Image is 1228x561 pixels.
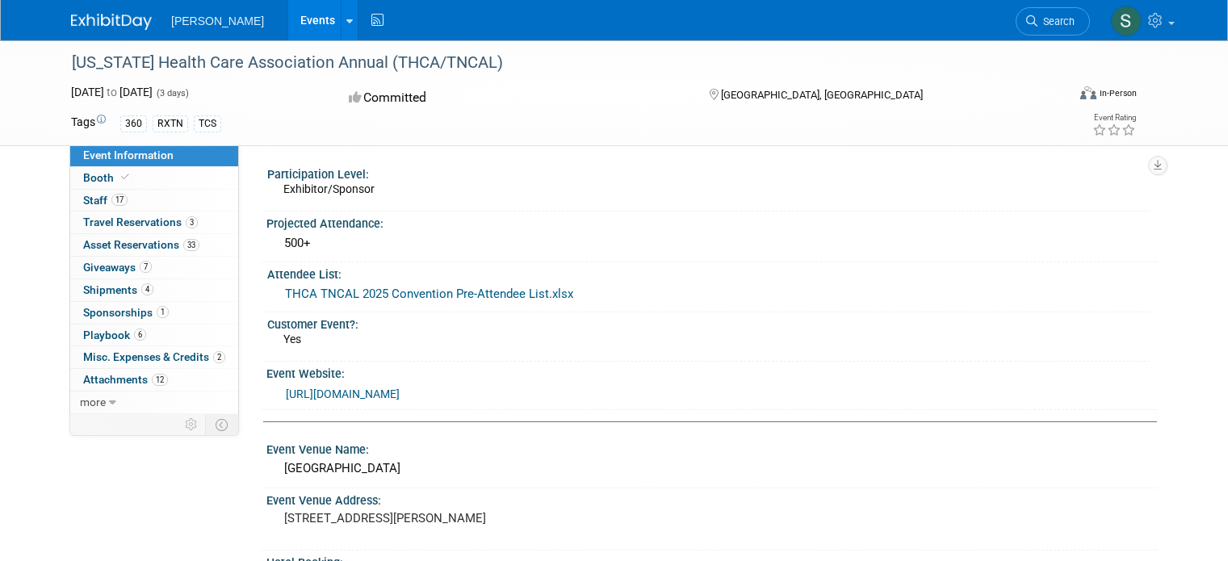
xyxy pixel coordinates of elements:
[120,115,147,132] div: 360
[70,190,238,211] a: Staff17
[1099,87,1137,99] div: In-Person
[266,211,1157,232] div: Projected Attendance:
[70,279,238,301] a: Shipments4
[71,114,106,132] td: Tags
[283,182,375,195] span: Exhibitor/Sponsor
[206,414,239,435] td: Toggle Event Tabs
[286,387,400,400] a: [URL][DOMAIN_NAME]
[266,488,1157,509] div: Event Venue Address:
[83,194,128,207] span: Staff
[83,238,199,251] span: Asset Reservations
[157,306,169,318] span: 1
[979,84,1137,108] div: Event Format
[267,312,1150,333] div: Customer Event?:
[83,373,168,386] span: Attachments
[194,115,221,132] div: TCS
[285,287,573,301] a: THCA TNCAL 2025 Convention Pre-Attendee List.xlsx
[70,211,238,233] a: Travel Reservations3
[267,162,1150,182] div: Participation Level:
[183,239,199,251] span: 33
[66,48,1046,77] div: [US_STATE] Health Care Association Annual (THCA/TNCAL)
[83,171,132,184] span: Booth
[121,173,129,182] i: Booth reservation complete
[283,333,301,345] span: Yes
[70,234,238,256] a: Asset Reservations33
[83,261,152,274] span: Giveaways
[83,329,146,341] span: Playbook
[1016,7,1090,36] a: Search
[70,257,238,278] a: Giveaways7
[70,346,238,368] a: Misc. Expenses & Credits2
[279,456,1145,481] div: [GEOGRAPHIC_DATA]
[284,511,620,525] pre: [STREET_ADDRESS][PERSON_NAME]
[1111,6,1142,36] img: Shawn Brisson
[267,262,1150,283] div: Attendee List:
[152,374,168,386] span: 12
[721,89,923,101] span: [GEOGRAPHIC_DATA], [GEOGRAPHIC_DATA]
[155,88,189,98] span: (3 days)
[344,84,683,112] div: Committed
[266,362,1157,382] div: Event Website:
[83,350,225,363] span: Misc. Expenses & Credits
[178,414,206,435] td: Personalize Event Tab Strip
[70,324,238,346] a: Playbook6
[80,396,106,408] span: more
[83,149,174,161] span: Event Information
[83,216,198,228] span: Travel Reservations
[1092,114,1136,122] div: Event Rating
[186,216,198,228] span: 3
[171,15,264,27] span: [PERSON_NAME]
[279,231,1145,256] div: 500+
[1037,15,1075,27] span: Search
[266,437,1157,458] div: Event Venue Name:
[71,14,152,30] img: ExhibitDay
[70,167,238,189] a: Booth
[111,194,128,206] span: 17
[104,86,119,98] span: to
[83,283,153,296] span: Shipments
[70,391,238,413] a: more
[213,351,225,363] span: 2
[134,329,146,341] span: 6
[141,283,153,295] span: 4
[153,115,188,132] div: RXTN
[140,261,152,273] span: 7
[83,306,169,319] span: Sponsorships
[71,86,153,98] span: [DATE] [DATE]
[70,369,238,391] a: Attachments12
[70,302,238,324] a: Sponsorships1
[1080,86,1096,99] img: Format-Inperson.png
[70,144,238,166] a: Event Information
